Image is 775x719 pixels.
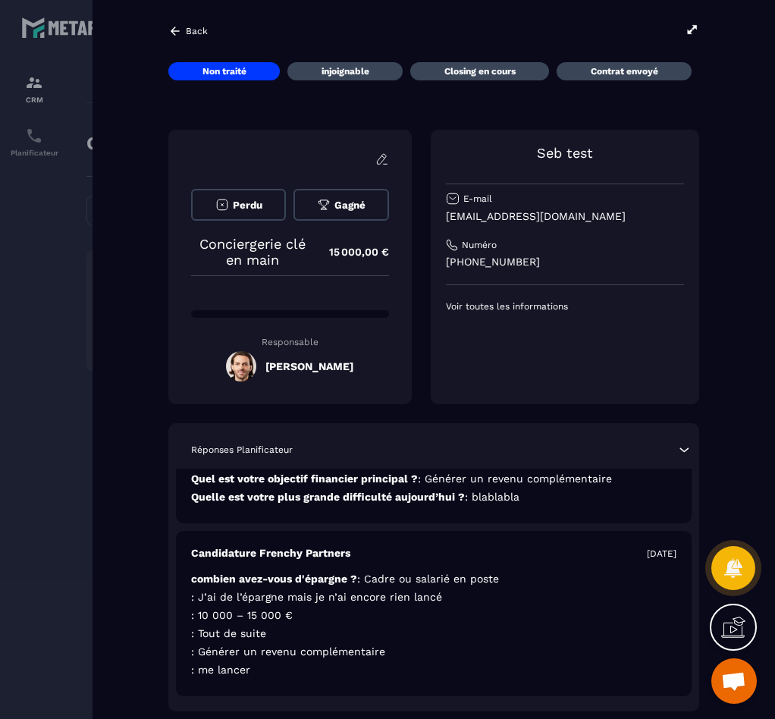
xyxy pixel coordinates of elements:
span: : Générer un revenu complémentaire [418,473,612,485]
p: [EMAIL_ADDRESS][DOMAIN_NAME] [446,209,684,224]
span: : blablabla [465,491,519,503]
p: [PHONE_NUMBER] [446,255,684,269]
p: Numéro [462,239,497,251]
a: Ouvrir le chat [711,658,757,704]
span: : me lancer [191,664,250,676]
p: E-mail [463,193,492,205]
p: Contrat envoyé [591,65,658,77]
a: Seb test [537,145,593,161]
span: Gagné [334,199,366,211]
span: : J’ai de l’épargne mais je n’ai encore rien lancé [191,591,442,603]
span: Perdu [233,199,262,211]
p: Responsable [191,337,389,347]
p: combien avez-vous d'épargne ? [191,572,676,586]
span: : Cadre ou salarié en poste [357,573,499,585]
button: Perdu [191,189,286,221]
p: Quel est votre objectif financier principal ? [191,472,676,486]
span: : Générer un revenu complémentaire [191,645,385,658]
p: Quelle est votre plus grande difficulté aujourd’hui ? [191,490,676,504]
p: Réponses Planificateur [191,444,293,456]
p: Voir toutes les informations [446,300,684,312]
h5: [PERSON_NAME] [265,360,353,372]
p: Non traité [202,65,246,77]
p: Candidature Frenchy Partners [191,546,350,560]
span: : 10 000 – 15 000 € [191,609,293,621]
p: Conciergerie clé en main [191,236,314,268]
p: injoignable [322,65,369,77]
p: Back [186,26,208,36]
button: Gagné [293,189,388,221]
p: Closing en cours [444,65,516,77]
p: [DATE] [647,548,676,560]
span: : Tout de suite [191,627,266,639]
p: 15 000,00 € [314,237,389,267]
